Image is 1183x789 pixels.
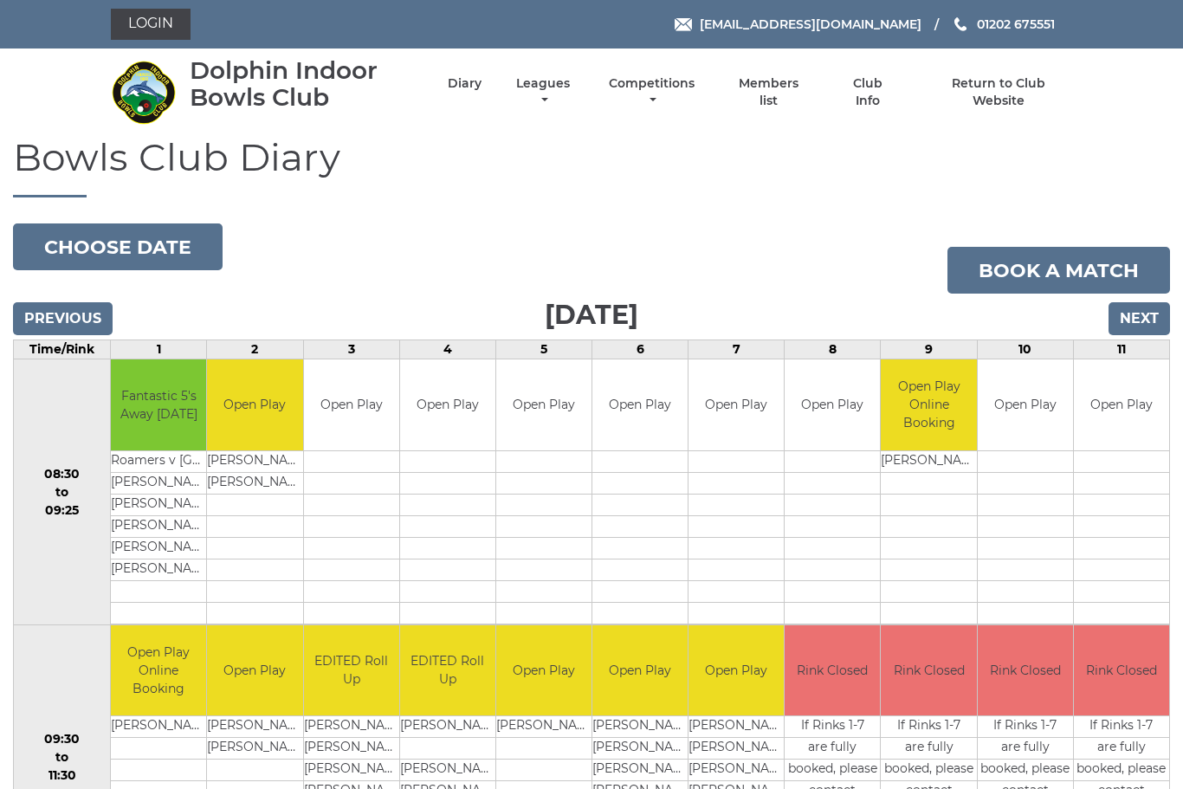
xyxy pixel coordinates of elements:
td: If Rinks 1-7 [978,716,1073,738]
td: 9 [881,340,977,359]
td: Rink Closed [1074,625,1169,716]
td: [PERSON_NAME] [496,716,591,738]
td: 7 [688,340,785,359]
a: Book a match [947,247,1170,294]
a: Club Info [839,75,895,109]
a: Phone us 01202 675551 [952,15,1055,34]
a: Competitions [604,75,699,109]
td: Open Play [978,359,1073,450]
td: Rink Closed [978,625,1073,716]
td: 8 [785,340,881,359]
td: If Rinks 1-7 [1074,716,1169,738]
td: Open Play [688,359,784,450]
td: are fully [881,738,976,760]
td: Open Play [400,359,495,450]
td: If Rinks 1-7 [785,716,880,738]
td: booked, please [1074,760,1169,781]
input: Next [1109,302,1170,335]
span: [EMAIL_ADDRESS][DOMAIN_NAME] [700,16,921,32]
td: booked, please [785,760,880,781]
td: are fully [1074,738,1169,760]
td: 11 [1073,340,1169,359]
button: Choose date [13,223,223,270]
td: EDITED Roll Up [400,625,495,716]
td: Open Play [496,359,591,450]
td: Open Play [496,625,591,716]
td: 10 [977,340,1073,359]
img: Phone us [954,17,966,31]
td: [PERSON_NAME] [592,716,688,738]
td: [PERSON_NAME] [207,716,302,738]
td: [PERSON_NAME] [304,716,399,738]
td: Open Play [592,359,688,450]
td: [PERSON_NAME] [688,716,784,738]
td: [PERSON_NAME] [111,559,206,580]
td: [PERSON_NAME] [111,494,206,515]
td: Open Play [785,359,880,450]
td: 1 [111,340,207,359]
a: Leagues [512,75,574,109]
td: Open Play Online Booking [111,625,206,716]
a: Email [EMAIL_ADDRESS][DOMAIN_NAME] [675,15,921,34]
td: [PERSON_NAME] [400,760,495,781]
td: Time/Rink [14,340,111,359]
td: Rink Closed [881,625,976,716]
td: Rink Closed [785,625,880,716]
td: [PERSON_NAME] [111,515,206,537]
td: [PERSON_NAME] [304,738,399,760]
td: Open Play Online Booking [881,359,976,450]
td: [PERSON_NAME] [592,760,688,781]
td: Open Play [688,625,784,716]
td: Open Play [1074,359,1169,450]
td: [PERSON_NAME] [111,537,206,559]
td: [PERSON_NAME] [881,450,976,472]
td: [PERSON_NAME] [207,450,302,472]
td: Open Play [592,625,688,716]
td: 6 [592,340,688,359]
td: booked, please [978,760,1073,781]
h1: Bowls Club Diary [13,136,1170,197]
td: 08:30 to 09:25 [14,359,111,625]
a: Return to Club Website [926,75,1072,109]
td: [PERSON_NAME] [688,738,784,760]
td: are fully [978,738,1073,760]
span: 01202 675551 [977,16,1055,32]
td: Open Play [304,359,399,450]
td: Fantastic 5's Away [DATE] [111,359,206,450]
img: Email [675,18,692,31]
td: are fully [785,738,880,760]
td: 5 [495,340,591,359]
td: 3 [303,340,399,359]
td: [PERSON_NAME] [111,472,206,494]
td: [PERSON_NAME] [304,760,399,781]
td: Open Play [207,359,302,450]
td: [PERSON_NAME] [111,716,206,738]
img: Dolphin Indoor Bowls Club [111,60,176,125]
td: [PERSON_NAME] [400,716,495,738]
a: Diary [448,75,482,92]
td: 4 [399,340,495,359]
td: Roamers v [GEOGRAPHIC_DATA] [111,450,206,472]
td: EDITED Roll Up [304,625,399,716]
td: booked, please [881,760,976,781]
td: [PERSON_NAME] [207,472,302,494]
input: Previous [13,302,113,335]
a: Members list [729,75,809,109]
td: [PERSON_NAME] [592,738,688,760]
td: [PERSON_NAME] [688,760,784,781]
td: Open Play [207,625,302,716]
td: 2 [207,340,303,359]
td: If Rinks 1-7 [881,716,976,738]
a: Login [111,9,191,40]
div: Dolphin Indoor Bowls Club [190,57,417,111]
td: [PERSON_NAME] [207,738,302,760]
